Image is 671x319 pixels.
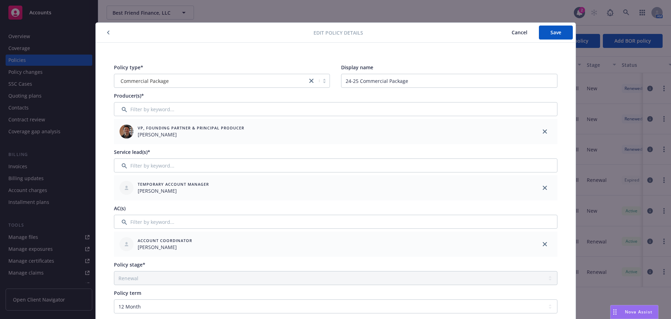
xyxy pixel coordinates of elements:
[114,215,557,229] input: Filter by keyword...
[114,158,557,172] input: Filter by keyword...
[512,29,527,36] span: Cancel
[114,205,125,212] span: AC(s)
[341,64,373,71] span: Display name
[539,26,573,40] button: Save
[114,149,150,155] span: Service lead(s)*
[541,127,549,136] a: close
[500,26,539,40] button: Cancel
[138,131,244,138] span: [PERSON_NAME]
[541,240,549,248] a: close
[114,92,144,99] span: Producer(s)*
[138,243,192,251] span: [PERSON_NAME]
[114,102,557,116] input: Filter by keyword...
[114,261,145,268] span: Policy stage*
[121,77,169,85] span: Commercial Package
[118,77,304,85] span: Commercial Package
[610,305,658,319] button: Nova Assist
[138,181,209,187] span: Temporary Account Manager
[313,29,363,36] span: Edit policy details
[307,77,316,85] a: close
[138,187,209,194] span: [PERSON_NAME]
[114,64,143,71] span: Policy type*
[138,125,244,131] span: VP, Founding Partner & Principal Producer
[138,238,192,243] span: Account Coordinator
[550,29,561,36] span: Save
[114,290,141,296] span: Policy term
[611,305,619,319] div: Drag to move
[120,125,134,139] img: employee photo
[541,184,549,192] a: close
[625,309,652,315] span: Nova Assist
